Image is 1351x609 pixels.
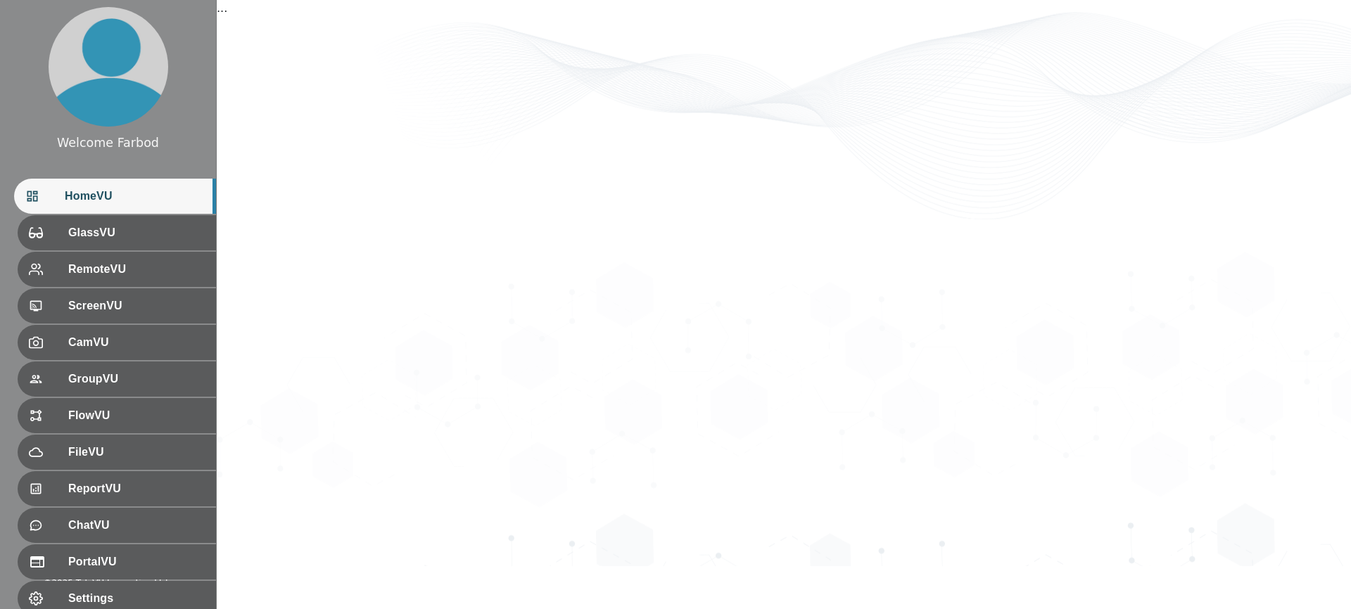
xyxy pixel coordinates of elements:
div: FileVU [18,435,216,470]
div: PortalVU [18,544,216,579]
span: FlowVU [68,407,205,424]
div: FlowVU [18,398,216,433]
span: Settings [68,590,205,607]
span: FileVU [68,444,205,461]
div: RemoteVU [18,252,216,287]
span: ReportVU [68,480,205,497]
img: profile.png [49,7,168,127]
div: GroupVU [18,361,216,397]
div: ChatVU [18,508,216,543]
span: PortalVU [68,553,205,570]
span: ScreenVU [68,297,205,314]
span: ChatVU [68,517,205,534]
span: CamVU [68,334,205,351]
div: GlassVU [18,215,216,250]
div: ScreenVU [18,288,216,323]
span: RemoteVU [68,261,205,278]
div: ReportVU [18,471,216,506]
span: HomeVU [65,188,205,205]
div: CamVU [18,325,216,360]
span: GlassVU [68,224,205,241]
div: HomeVU [14,179,216,214]
div: Welcome Farbod [57,134,159,152]
span: GroupVU [68,371,205,387]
